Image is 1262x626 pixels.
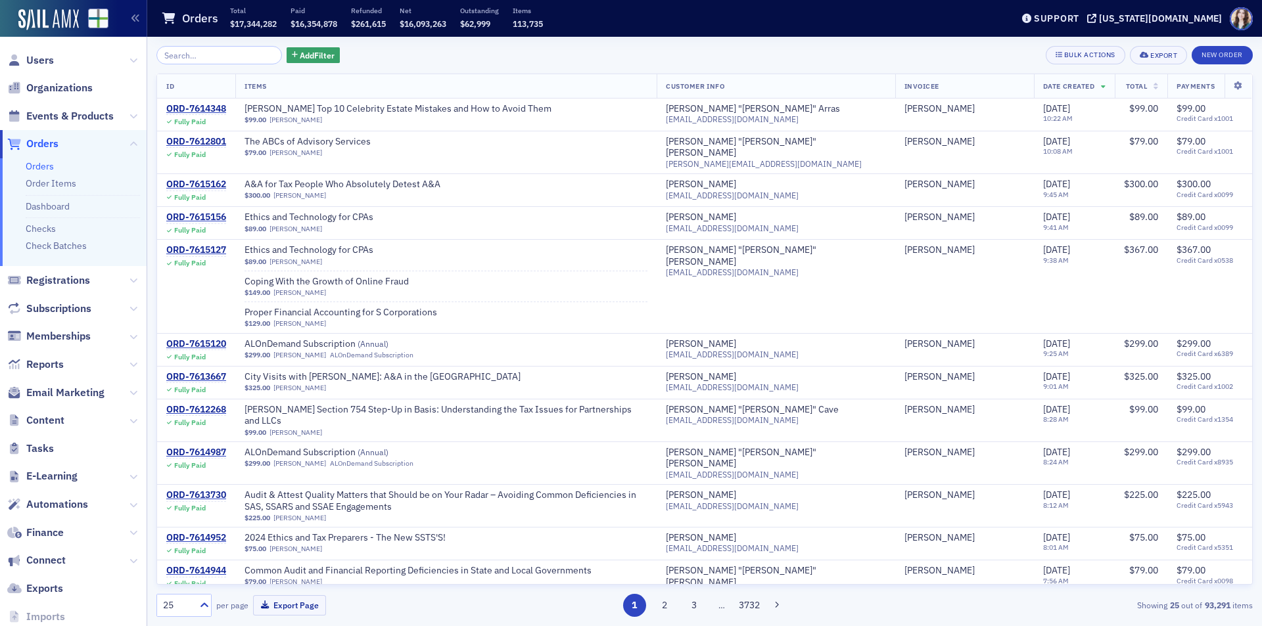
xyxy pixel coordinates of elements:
span: ( Annual ) [358,447,388,457]
span: $62,999 [460,18,490,29]
a: [PERSON_NAME] Section 754 Step-Up in Basis: Understanding the Tax Issues for Partnerships and LLCs [245,404,647,427]
div: Fully Paid [174,353,206,361]
div: Fully Paid [174,193,206,202]
div: [PERSON_NAME] [904,532,975,544]
a: New Order [1192,48,1253,60]
span: $300.00 [245,191,270,200]
div: [PERSON_NAME] [904,404,975,416]
a: Events & Products [7,109,114,123]
a: [PERSON_NAME] [269,116,322,124]
a: Audit & Attest Quality Matters that Should be on Your Radar – Avoiding Common Deficiencies in SAS... [245,489,647,512]
a: Coping With the Growth of Online Fraud [245,276,410,288]
img: SailAMX [18,9,79,30]
a: Organizations [7,81,93,95]
a: [PERSON_NAME] [904,447,975,458]
span: ALOnDemand Subscription [245,447,410,458]
div: [PERSON_NAME] "[PERSON_NAME]" Cave [666,404,839,416]
span: 113,735 [513,18,543,29]
span: $129.00 [245,319,270,328]
button: 1 [623,594,646,617]
span: $89.00 [1177,211,1205,223]
div: [PERSON_NAME] "[PERSON_NAME]" [PERSON_NAME] [666,244,885,267]
span: Chris White [904,447,1025,458]
span: Common Audit and Financial Reporting Deficiencies in State and Local Governments [245,565,592,577]
a: Orders [26,160,54,172]
span: [DATE] [1043,370,1070,382]
div: [PERSON_NAME] [904,136,975,148]
a: [PERSON_NAME] [904,489,975,501]
span: Payments [1177,81,1215,91]
span: $299.00 [245,351,270,359]
a: ORD-7612801 [166,136,226,148]
span: Ethics and Technology for CPAs [245,244,410,256]
a: ORD-7613667 [166,371,226,383]
a: Registrations [7,273,90,288]
div: ORD-7615127 [166,244,226,256]
a: [PERSON_NAME] [904,565,975,577]
time: 8:01 AM [1043,543,1069,552]
span: $99.00 [245,428,266,437]
div: Fully Paid [174,386,206,394]
div: Fully Paid [174,418,206,427]
span: $89.00 [245,257,266,266]
a: [PERSON_NAME] "[PERSON_NAME]" [PERSON_NAME] [666,565,885,588]
a: ALOnDemand Subscription (Annual) [245,447,410,458]
span: $16,093,263 [400,18,446,29]
span: City Visits with Josh McGowan: A&A in the Capital City [245,371,521,383]
time: 9:41 AM [1043,223,1069,232]
a: ALOnDemand Subscription (Annual) [245,338,410,350]
a: [PERSON_NAME] [666,489,736,501]
time: 8:28 AM [1043,414,1069,424]
a: ORD-7614952 [166,532,226,544]
a: [PERSON_NAME] [666,179,736,190]
div: [PERSON_NAME] [904,338,975,350]
a: Finance [7,525,64,540]
span: $149.00 [245,288,270,297]
div: Fully Paid [174,226,206,235]
a: Ethics and Technology for CPAs [245,212,410,223]
a: Check Batches [26,240,87,252]
div: Fully Paid [174,150,206,159]
a: ORD-7615162 [166,179,226,190]
span: [EMAIL_ADDRESS][DOMAIN_NAME] [666,349,799,359]
span: [EMAIL_ADDRESS][DOMAIN_NAME] [666,267,799,277]
button: 3 [683,594,706,617]
a: [PERSON_NAME] [666,532,736,544]
span: Credit Card x6389 [1177,349,1243,358]
div: Fully Paid [174,118,206,126]
span: [PERSON_NAME][EMAIL_ADDRESS][DOMAIN_NAME] [666,159,862,169]
span: $16,354,878 [291,18,337,29]
span: [DATE] [1043,244,1070,256]
a: Content [7,413,64,428]
div: ORD-7614944 [166,565,226,577]
div: [PERSON_NAME] [666,371,736,383]
a: Email Marketing [7,386,105,400]
p: Total [230,6,277,15]
span: $325.00 [1124,370,1158,382]
time: 8:24 AM [1043,457,1069,466]
span: Orders [26,137,58,151]
span: [DATE] [1043,446,1070,458]
span: Finance [26,525,64,540]
button: Bulk Actions [1046,46,1125,64]
a: ORD-7615120 [166,338,226,350]
span: $367.00 [1177,244,1211,256]
span: Content [26,413,64,428]
span: Credit Card x5351 [1177,543,1243,552]
span: Add Filter [300,49,335,61]
span: Matthew Hariel [904,489,1025,501]
span: $300.00 [1177,178,1211,190]
time: 9:25 AM [1043,349,1069,358]
a: [PERSON_NAME] [904,244,975,256]
span: Imports [26,610,65,624]
img: SailAMX [88,9,108,29]
a: [PERSON_NAME] [273,319,326,328]
span: Credit Card x8935 [1177,458,1243,466]
span: [DATE] [1043,338,1070,349]
button: [US_STATE][DOMAIN_NAME] [1087,14,1227,23]
span: [DATE] [1043,178,1070,190]
span: $99.00 [1129,102,1158,114]
span: $79.00 [1129,135,1158,147]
